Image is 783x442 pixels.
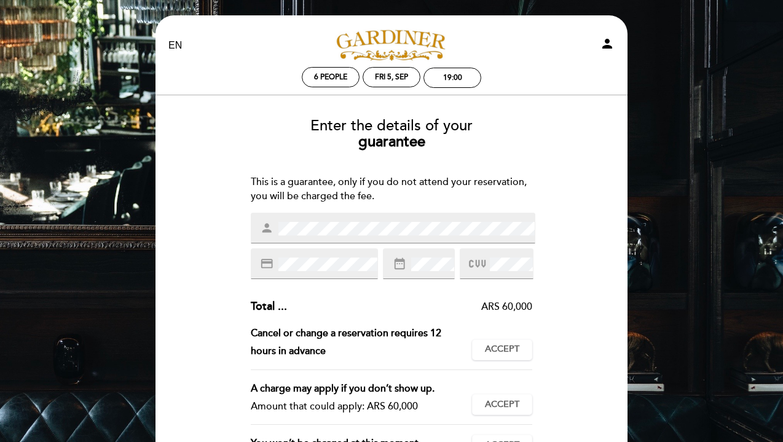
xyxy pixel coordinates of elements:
[600,36,615,51] i: person
[260,221,273,235] i: person
[375,73,408,82] div: Fri 5, Sep
[443,73,462,82] div: 19:00
[287,300,533,314] div: ARS 60,000
[251,325,473,360] div: Cancel or change a reservation requires 12 hours in advance
[472,339,532,360] button: Accept
[251,398,463,416] div: Amount that could apply: ARS 60,000
[251,175,533,203] div: This is a guarantee, only if you do not attend your reservation, you will be charged the fee.
[315,29,468,63] a: [PERSON_NAME]
[485,398,519,411] span: Accept
[600,36,615,55] button: person
[358,133,425,151] b: guarantee
[251,380,463,398] div: A charge may apply if you don’t show up.
[485,343,519,356] span: Accept
[472,394,532,415] button: Accept
[393,257,406,270] i: date_range
[260,257,273,270] i: credit_card
[251,299,287,313] span: Total ...
[310,117,473,135] span: Enter the details of your
[314,73,347,82] span: 6 people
